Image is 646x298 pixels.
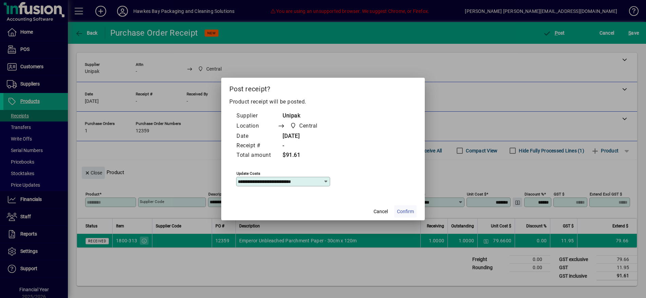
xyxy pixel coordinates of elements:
[236,171,260,176] mat-label: Update costs
[278,151,330,160] td: $91.61
[288,121,320,131] span: Central
[374,208,388,215] span: Cancel
[229,98,417,106] p: Product receipt will be posted.
[278,141,330,151] td: -
[236,121,278,132] td: Location
[299,122,318,130] span: Central
[397,208,414,215] span: Confirm
[278,132,330,141] td: [DATE]
[236,151,278,160] td: Total amount
[236,111,278,121] td: Supplier
[236,132,278,141] td: Date
[236,141,278,151] td: Receipt #
[394,205,417,218] button: Confirm
[221,78,425,97] h2: Post receipt?
[278,111,330,121] td: Unipak
[370,205,392,218] button: Cancel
